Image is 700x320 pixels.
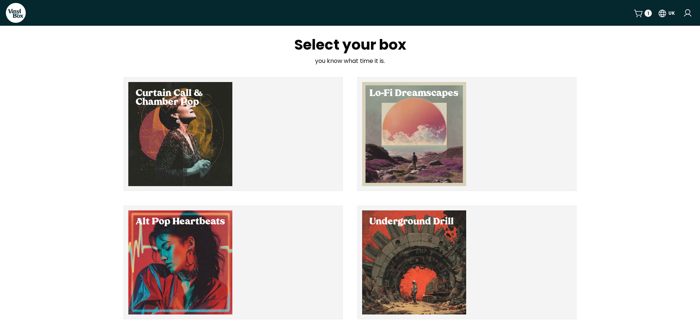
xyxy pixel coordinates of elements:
[357,77,576,191] button: Select Lo-Fi Dreamscapes
[251,38,449,52] h1: Select your box
[124,206,343,319] button: Select Alt Pop Heartbeats
[357,206,576,319] button: Select Underground Drill
[362,210,466,314] div: Select Underground Drill
[136,218,225,227] h2: Alt Pop Heartbeats
[647,10,649,17] div: 1
[136,89,225,107] h2: Curtain Call & Chamber Pop
[128,210,232,314] div: Select Alt Pop Heartbeats
[124,77,343,191] button: Select Curtain Call & Chamber Pop
[658,6,675,19] button: UK
[128,82,232,186] div: Select Curtain Call & Chamber Pop
[369,89,459,98] h2: Lo-Fi Dreamscapes
[362,82,466,186] div: Select Lo-Fi Dreamscapes
[634,9,652,18] a: 1
[251,57,449,65] p: you know what time it is.
[668,10,675,17] div: UK
[369,218,459,227] h2: Underground Drill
